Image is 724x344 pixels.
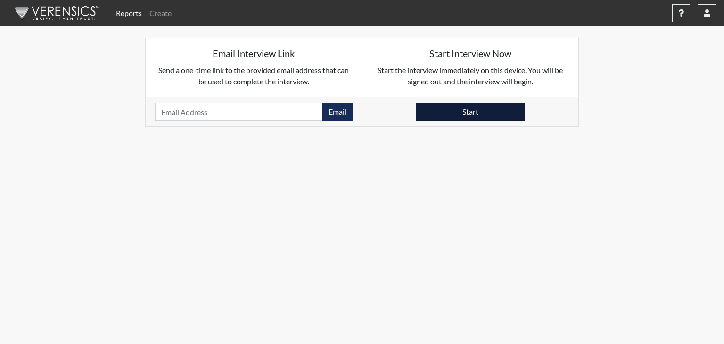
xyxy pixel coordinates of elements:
p: Send a one-time link to the provided email address that can be used to complete the interview. [155,65,353,87]
h5: Start Interview Now [372,48,569,59]
button: Email [322,103,353,121]
a: Create [146,4,175,23]
p: Start the interview immediately on this device. You will be signed out and the interview will begin. [372,65,569,87]
input: Email Address [155,103,323,121]
h5: Email Interview Link [155,48,353,59]
a: Reports [112,4,146,23]
button: Start [416,103,525,121]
